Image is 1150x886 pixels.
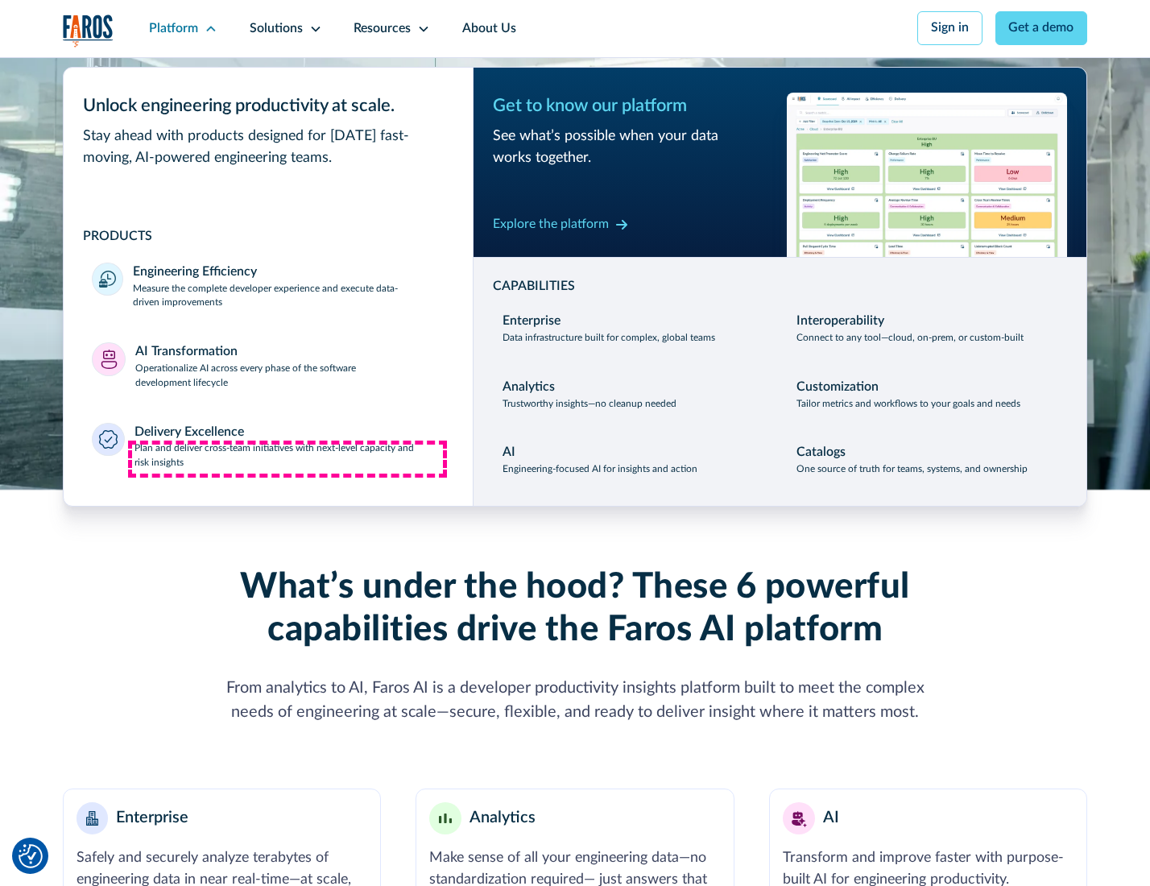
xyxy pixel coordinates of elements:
[83,227,454,246] div: PRODUCTS
[134,441,445,470] p: Plan and deliver cross-team initiatives with next-level capacity and risk insights
[116,806,188,830] div: Enterprise
[917,11,982,45] a: Sign in
[796,397,1020,412] p: Tailor metrics and workflows to your goals and needs
[63,57,1088,507] nav: Platform
[787,434,1068,487] a: CatalogsOne source of truth for teams, systems, and ownership
[493,215,609,234] div: Explore the platform
[133,282,444,311] p: Measure the complete developer experience and execute data-driven improvements
[787,302,1068,355] a: InteroperabilityConnect to any tool—cloud, on-prem, or custom-built
[796,378,879,397] div: Customization
[503,397,676,412] p: Trustworthy insights—no cleanup needed
[493,302,774,355] a: EnterpriseData infrastructure built for complex, global teams
[133,263,257,282] div: Engineering Efficiency
[207,566,944,651] h2: What’s under the hood? These 6 powerful capabilities drive the Faros AI platform
[83,333,454,400] a: AI TransformationOperationalize AI across every phase of the software development lifecycle
[493,212,628,238] a: Explore the platform
[19,844,43,868] button: Cookie Settings
[493,126,774,169] div: See what’s possible when your data works together.
[83,253,454,321] a: Engineering EfficiencyMeasure the complete developer experience and execute data-driven improvements
[503,312,561,331] div: Enterprise
[134,423,244,442] div: Delivery Excellence
[786,805,811,830] img: AI robot or assistant icon
[149,19,198,39] div: Platform
[787,368,1068,421] a: CustomizationTailor metrics and workflows to your goals and needs
[493,434,774,487] a: AIEngineering-focused AI for insights and action
[135,342,238,362] div: AI Transformation
[250,19,303,39] div: Solutions
[493,93,774,119] div: Get to know our platform
[503,378,555,397] div: Analytics
[470,806,536,830] div: Analytics
[503,462,697,477] p: Engineering-focused AI for insights and action
[83,93,454,119] div: Unlock engineering productivity at scale.
[493,277,1068,296] div: CAPABILITIES
[503,331,715,346] p: Data infrastructure built for complex, global teams
[823,806,839,830] div: AI
[135,362,445,391] p: Operationalize AI across every phase of the software development lifecycle
[354,19,411,39] div: Resources
[503,443,515,462] div: AI
[493,368,774,421] a: AnalyticsTrustworthy insights—no cleanup needed
[19,844,43,868] img: Revisit consent button
[796,331,1024,346] p: Connect to any tool—cloud, on-prem, or custom-built
[83,413,454,481] a: Delivery ExcellencePlan and deliver cross-team initiatives with next-level capacity and risk insi...
[796,462,1028,477] p: One source of truth for teams, systems, and ownership
[439,814,452,824] img: Minimalist bar chart analytics icon
[83,126,454,169] div: Stay ahead with products designed for [DATE] fast-moving, AI-powered engineering teams.
[86,811,99,826] img: Enterprise building blocks or structure icon
[787,93,1068,256] img: Workflow productivity trends heatmap chart
[63,14,114,48] a: home
[63,14,114,48] img: Logo of the analytics and reporting company Faros.
[995,11,1088,45] a: Get a demo
[796,443,846,462] div: Catalogs
[207,677,944,725] div: From analytics to AI, Faros AI is a developer productivity insights platform built to meet the co...
[796,312,884,331] div: Interoperability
